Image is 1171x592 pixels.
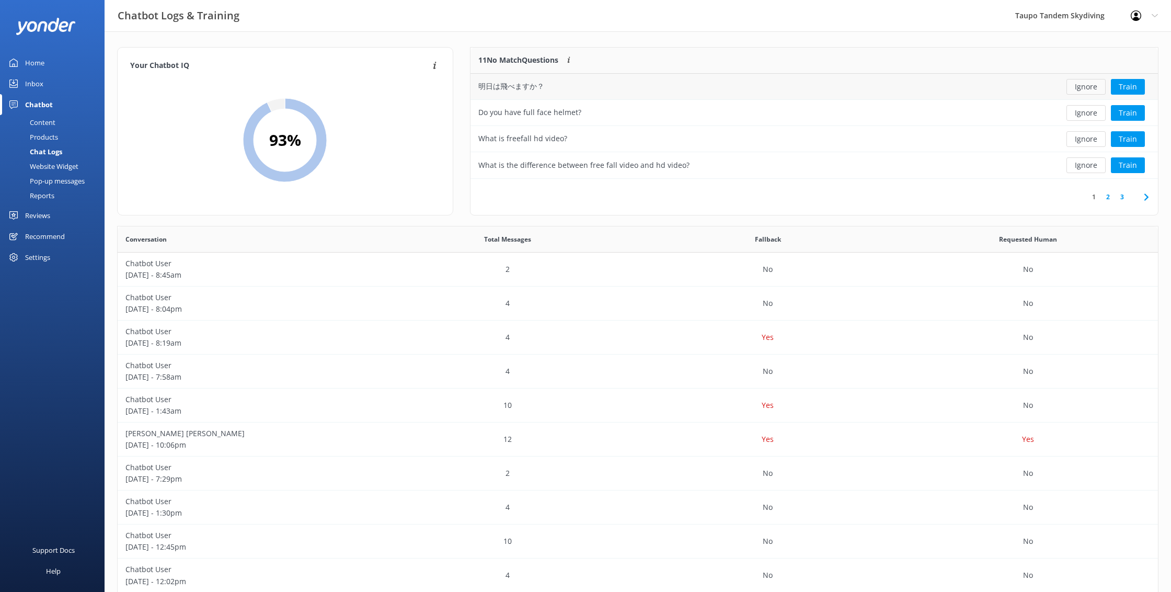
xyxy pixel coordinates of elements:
p: [DATE] - 12:02pm [125,576,370,587]
p: No [763,366,773,377]
p: Chatbot User [125,530,370,541]
button: Train [1111,79,1145,95]
p: Chatbot User [125,496,370,507]
div: row [470,100,1158,126]
a: Products [6,130,105,144]
h4: Your Chatbot IQ [130,60,430,72]
p: No [1023,400,1033,411]
p: [DATE] - 12:45pm [125,541,370,553]
div: row [470,126,1158,152]
div: row [118,287,1158,321]
p: No [763,570,773,581]
div: What is the difference between free fall video and hd video? [478,160,690,171]
p: Chatbot User [125,258,370,269]
p: [DATE] - 1:30pm [125,507,370,519]
div: row [118,321,1158,355]
a: Reports [6,188,105,203]
div: Products [6,130,58,144]
p: No [1023,570,1033,581]
div: row [118,253,1158,287]
p: No [1023,536,1033,547]
p: No [1023,332,1033,343]
div: row [118,355,1158,389]
div: Content [6,115,55,130]
a: Website Widget [6,159,105,174]
div: Do you have full face helmet? [478,107,581,118]
button: Train [1111,157,1145,173]
button: Ignore [1066,157,1106,173]
p: 2 [506,468,510,479]
p: No [1023,298,1033,309]
p: [DATE] - 8:45am [125,269,370,281]
p: [DATE] - 1:43am [125,405,370,417]
p: Yes [762,332,774,343]
p: 4 [506,570,510,581]
button: Ignore [1066,79,1106,95]
button: Train [1111,131,1145,147]
a: 3 [1115,192,1129,202]
p: No [1023,502,1033,513]
div: row [118,525,1158,559]
p: [DATE] - 8:19am [125,337,370,349]
p: Yes [762,434,774,445]
button: Ignore [1066,105,1106,121]
a: Pop-up messages [6,174,105,188]
p: No [763,264,773,275]
p: [DATE] - 8:04pm [125,303,370,315]
p: [PERSON_NAME] [PERSON_NAME] [125,428,370,439]
p: No [1023,264,1033,275]
p: Chatbot User [125,394,370,405]
p: 2 [506,264,510,275]
p: No [763,502,773,513]
div: Chatbot [25,94,53,115]
div: Reports [6,188,54,203]
p: 12 [503,434,512,445]
div: grid [470,74,1158,178]
p: 4 [506,502,510,513]
div: row [118,491,1158,525]
div: Pop-up messages [6,174,85,188]
div: What is freefall hd video? [478,133,567,144]
div: Reviews [25,205,50,226]
p: 10 [503,400,512,411]
p: 4 [506,298,510,309]
p: No [1023,468,1033,479]
p: Chatbot User [125,326,370,337]
p: Chatbot User [125,360,370,371]
p: Chatbot User [125,462,370,473]
p: No [763,468,773,479]
p: 4 [506,366,510,377]
span: Conversation [125,234,167,244]
div: row [470,74,1158,100]
a: Chat Logs [6,144,105,159]
p: [DATE] - 7:58am [125,371,370,383]
div: row [118,423,1158,457]
div: row [470,152,1158,178]
span: Total Messages [484,234,531,244]
div: 明日は飛べますか？ [478,81,544,92]
p: Yes [762,400,774,411]
div: Help [46,561,61,582]
p: No [763,536,773,547]
p: Chatbot User [125,564,370,575]
p: Yes [1022,434,1034,445]
p: No [763,298,773,309]
a: 1 [1087,192,1101,202]
p: 4 [506,332,510,343]
div: Recommend [25,226,65,247]
img: yonder-white-logo.png [16,18,76,35]
button: Train [1111,105,1145,121]
p: [DATE] - 10:06pm [125,439,370,451]
p: [DATE] - 7:29pm [125,473,370,485]
p: No [1023,366,1033,377]
div: Home [25,52,44,73]
span: Fallback [755,234,781,244]
div: Support Docs [32,540,75,561]
div: Inbox [25,73,43,94]
div: Settings [25,247,50,268]
div: row [118,389,1158,423]
button: Ignore [1066,131,1106,147]
a: 2 [1101,192,1115,202]
span: Requested Human [999,234,1057,244]
h2: 93 % [269,128,301,153]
